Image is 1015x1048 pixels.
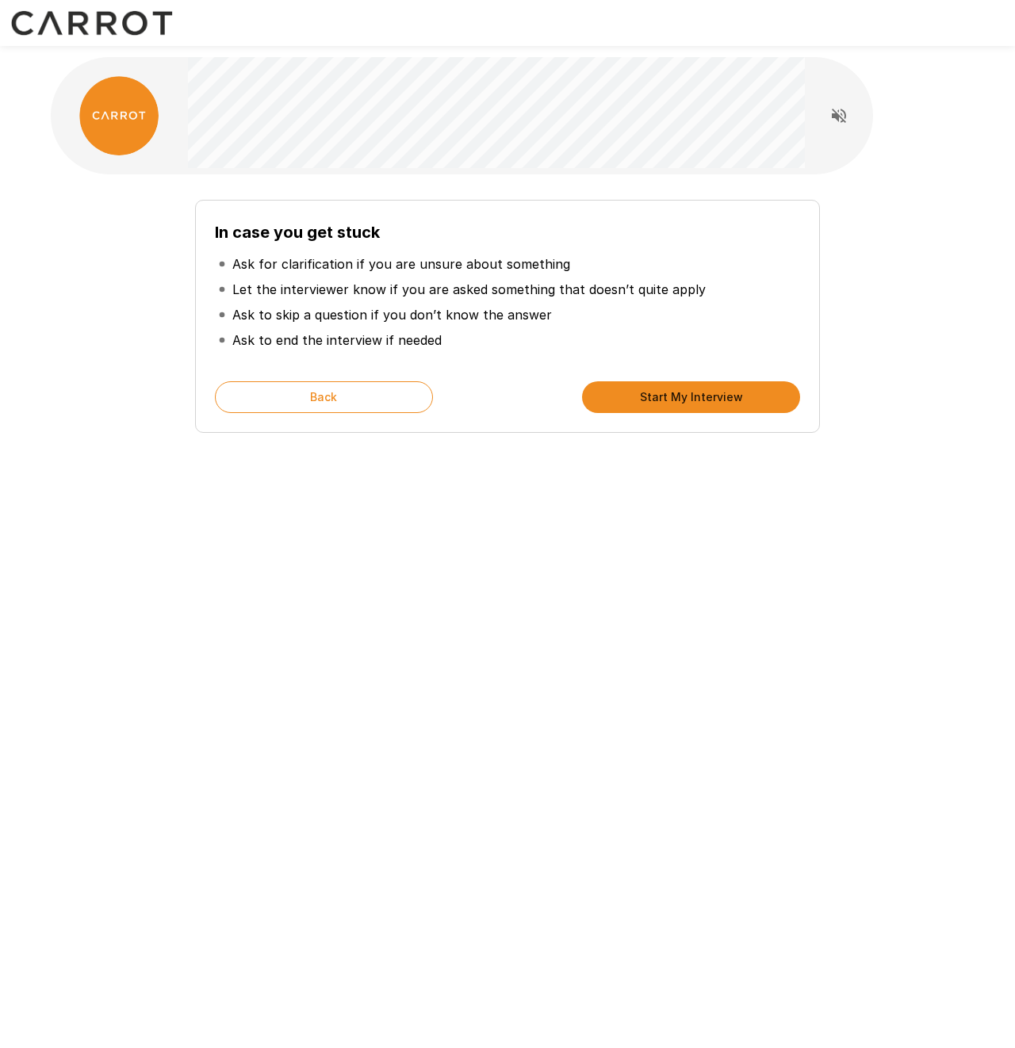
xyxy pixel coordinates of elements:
[823,100,855,132] button: Read questions aloud
[582,381,800,413] button: Start My Interview
[79,76,159,155] img: carrot_logo.png
[232,305,552,324] p: Ask to skip a question if you don’t know the answer
[215,223,380,242] b: In case you get stuck
[215,381,433,413] button: Back
[232,331,442,350] p: Ask to end the interview if needed
[232,280,706,299] p: Let the interviewer know if you are asked something that doesn’t quite apply
[232,254,570,273] p: Ask for clarification if you are unsure about something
